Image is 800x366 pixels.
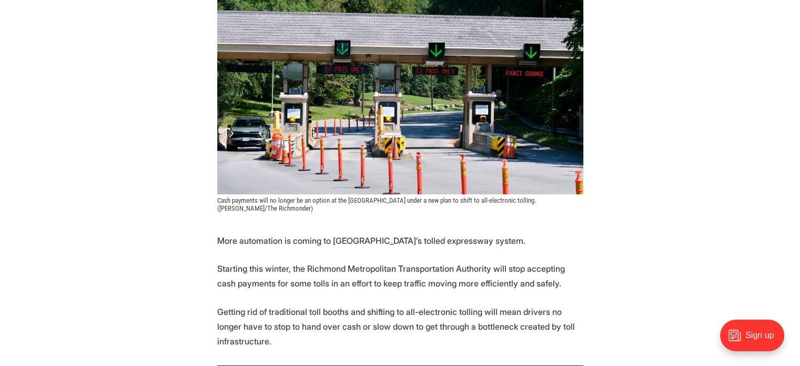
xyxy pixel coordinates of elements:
span: Cash payments will no longer be an option at the [GEOGRAPHIC_DATA] under a new plan to shift to a... [217,196,538,212]
iframe: portal-trigger [711,314,800,366]
p: Starting this winter, the Richmond Metropolitan Transportation Authority will stop accepting cash... [217,261,583,291]
p: More automation is coming to [GEOGRAPHIC_DATA]’s tolled expressway system. [217,233,583,248]
p: Getting rid of traditional toll booths and shifting to all-electronic tolling will mean drivers n... [217,304,583,349]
